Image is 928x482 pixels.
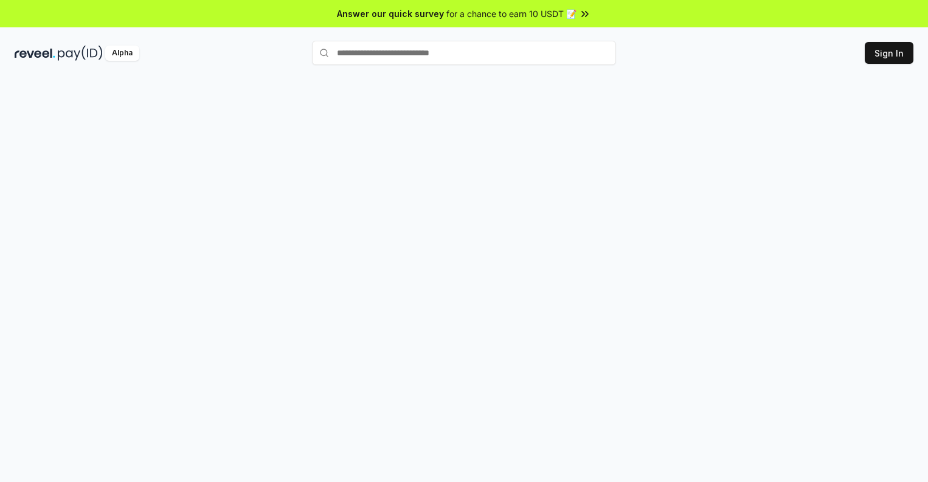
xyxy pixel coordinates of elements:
[105,46,139,61] div: Alpha
[15,46,55,61] img: reveel_dark
[865,42,913,64] button: Sign In
[337,7,444,20] span: Answer our quick survey
[446,7,577,20] span: for a chance to earn 10 USDT 📝
[58,46,103,61] img: pay_id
